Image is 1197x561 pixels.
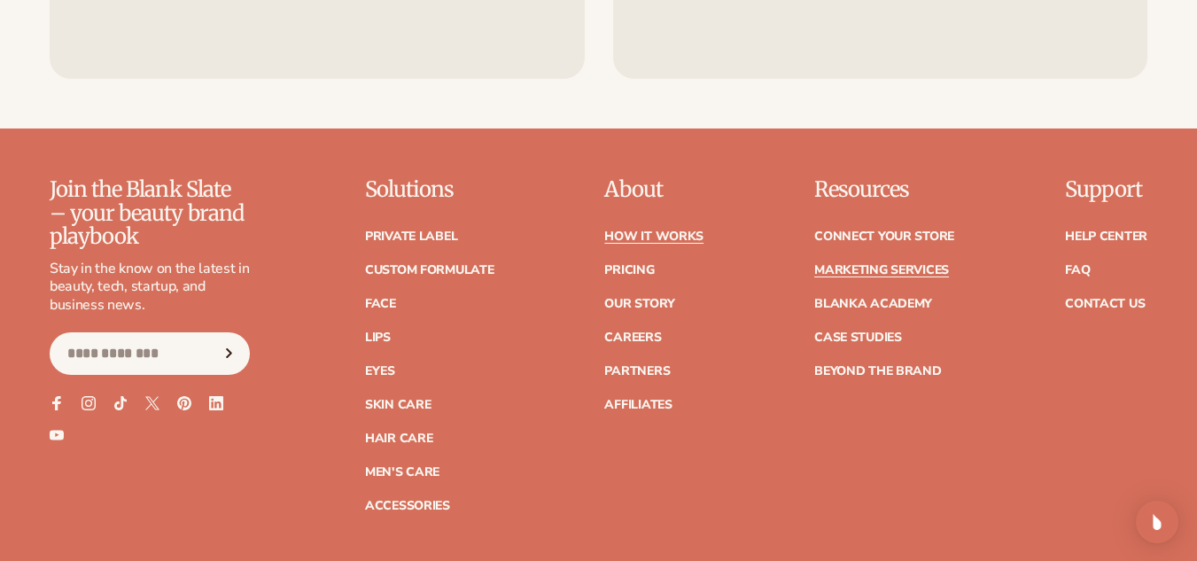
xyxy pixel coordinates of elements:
a: Accessories [365,500,450,512]
a: Connect your store [814,230,954,243]
p: Solutions [365,178,494,201]
a: Eyes [365,365,395,378]
div: Open Intercom Messenger [1136,501,1178,543]
a: Partners [604,365,670,378]
a: Affiliates [604,399,672,411]
a: Case Studies [814,331,902,344]
p: Stay in the know on the latest in beauty, tech, startup, and business news. [50,260,250,315]
a: Blanka Academy [814,298,932,310]
a: Careers [604,331,661,344]
p: Join the Blank Slate – your beauty brand playbook [50,178,250,248]
a: Skin Care [365,399,431,411]
a: Pricing [604,264,654,277]
a: How It Works [604,230,703,243]
a: Custom formulate [365,264,494,277]
a: FAQ [1065,264,1090,277]
a: Help Center [1065,230,1147,243]
p: Support [1065,178,1147,201]
p: About [604,178,703,201]
a: Face [365,298,396,310]
a: Lips [365,331,391,344]
a: Beyond the brand [814,365,942,378]
a: Private label [365,230,457,243]
p: Resources [814,178,954,201]
a: Hair Care [365,432,432,445]
a: Our Story [604,298,674,310]
a: Contact Us [1065,298,1145,310]
button: Subscribe [210,332,249,375]
a: Marketing services [814,264,949,277]
a: Men's Care [365,466,439,479]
